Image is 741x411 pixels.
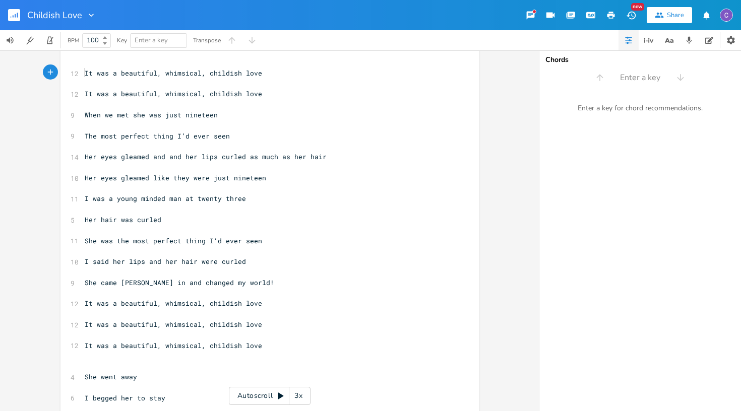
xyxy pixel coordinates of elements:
[68,38,79,43] div: BPM
[545,56,735,63] div: Chords
[85,320,262,329] span: It was a beautiful, whimsical, childish love
[539,98,741,119] div: Enter a key for chord recommendations.
[667,11,684,20] div: Share
[85,393,165,402] span: I begged her to stay
[631,3,644,11] div: New
[85,299,262,308] span: It was a beautiful, whimsical, childish love
[85,89,262,98] span: It was a beautiful, whimsical, childish love
[85,194,246,203] span: I was a young minded man at twenty three
[229,387,311,405] div: Autoscroll
[620,72,660,84] span: Enter a key
[621,6,641,24] button: New
[85,215,161,224] span: Her hair was curled
[85,131,230,141] span: The most perfect thing I’d ever seen
[85,173,266,182] span: Her eyes gleamed like they were just nineteen
[117,37,127,43] div: Key
[27,11,82,20] span: Childish Love
[135,36,168,45] span: Enter a key
[85,257,246,266] span: I said her lips and her hair were curled
[85,68,262,78] span: It was a beautiful, whimsical, childish love
[85,341,262,350] span: It was a beautiful, whimsical, childish love
[193,37,221,43] div: Transpose
[85,372,137,381] span: She went away
[85,110,218,119] span: When we met she was just nineteen
[85,152,327,161] span: Her eyes gleamed and and her lips curled as much as her hair
[85,278,274,287] span: She came [PERSON_NAME] in and changed my world!
[720,9,733,22] img: Calum Wright
[85,236,262,245] span: She was the most perfect thing I’d ever seen
[647,7,692,23] button: Share
[289,387,307,405] div: 3x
